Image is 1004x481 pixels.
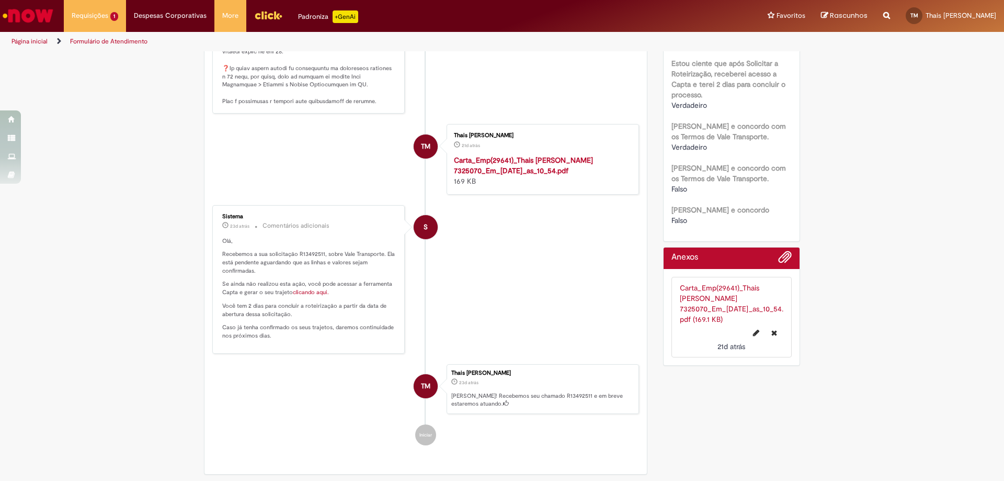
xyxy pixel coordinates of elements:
a: clicando aqui. [293,288,329,296]
p: Caso já tenha confirmado os seus trajetos, daremos continuidade nos próximos dias. [222,323,396,340]
div: 169 KB [454,155,628,186]
time: 10/09/2025 10:55:44 [717,342,745,351]
b: [PERSON_NAME] e concordo [671,205,769,215]
span: 21d atrás [717,342,745,351]
span: Falso [671,184,687,194]
ul: Trilhas de página [8,32,661,51]
p: Você tem 2 dias para concluir a roteirização a partir da data de abertura dessa solicitação. [222,302,396,318]
time: 08/09/2025 10:17:29 [230,223,249,229]
b: [PERSON_NAME] e concordo com os Termos de Vale Transporte. [671,121,786,141]
a: Carta_Emp(29641)_Thais [PERSON_NAME] 7325070_Em_[DATE]_as_10_54.pdf [454,155,593,175]
span: 23d atrás [459,379,478,386]
div: Thais [PERSON_NAME] [454,132,628,139]
a: Formulário de Atendimento [70,37,147,46]
button: Adicionar anexos [778,250,792,269]
p: +GenAi [333,10,358,23]
img: ServiceNow [1,5,55,26]
div: Thais [PERSON_NAME] [451,370,633,376]
span: Verdadeiro [671,142,707,152]
span: More [222,10,238,21]
span: Falso [671,216,687,225]
p: Se ainda não realizou esta ação, você pode acessar a ferramenta Capta e gerar o seu trajeto [222,280,396,296]
time: 10/09/2025 10:55:44 [462,142,480,149]
span: Favoritos [777,10,805,21]
span: 21d atrás [462,142,480,149]
div: Thais Gomes De Melo [414,374,438,398]
span: 1 [110,12,118,21]
img: click_logo_yellow_360x200.png [254,7,282,23]
a: Carta_Emp(29641)_Thais [PERSON_NAME] 7325070_Em_[DATE]_as_10_54.pdf (169.1 KB) [680,283,783,324]
span: 23d atrás [230,223,249,229]
time: 08/09/2025 10:17:25 [459,379,478,386]
p: [PERSON_NAME]! Recebemos seu chamado R13492511 e em breve estaremos atuando. [451,392,633,408]
span: Despesas Corporativas [134,10,207,21]
span: Rascunhos [830,10,868,20]
button: Excluir Carta_Emp(29641)_Thais Gomes de Melo_Resultado 7325070_Em_10-09-2025_as_10_54.pdf [765,325,783,341]
span: Verdadeiro [671,100,707,110]
span: TM [421,134,430,159]
p: Olá, [222,237,396,245]
span: TM [421,374,430,399]
div: Padroniza [298,10,358,23]
span: S [424,215,428,240]
h2: Anexos [671,253,698,262]
a: Rascunhos [821,11,868,21]
b: [PERSON_NAME] e concordo com os Termos de Vale Transporte. [671,163,786,183]
p: Recebemos a sua solicitação R13492511, sobre Vale Transporte. Ela está pendente aguardando que as... [222,250,396,275]
div: Thais Gomes De Melo [414,135,438,159]
span: TM [910,12,918,19]
span: Requisições [72,10,108,21]
div: Sistema [222,214,396,220]
span: Thais [PERSON_NAME] [926,11,996,20]
div: System [414,215,438,239]
button: Editar nome de arquivo Carta_Emp(29641)_Thais Gomes de Melo_Resultado 7325070_Em_10-09-2025_as_10... [747,325,766,341]
li: Thais Gomes De Melo [212,364,639,415]
b: Estou ciente que após Solicitar a Roteirização, receberei acesso a Capta e terei 2 dias para conc... [671,59,785,99]
small: Comentários adicionais [263,221,329,230]
a: Página inicial [12,37,48,46]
